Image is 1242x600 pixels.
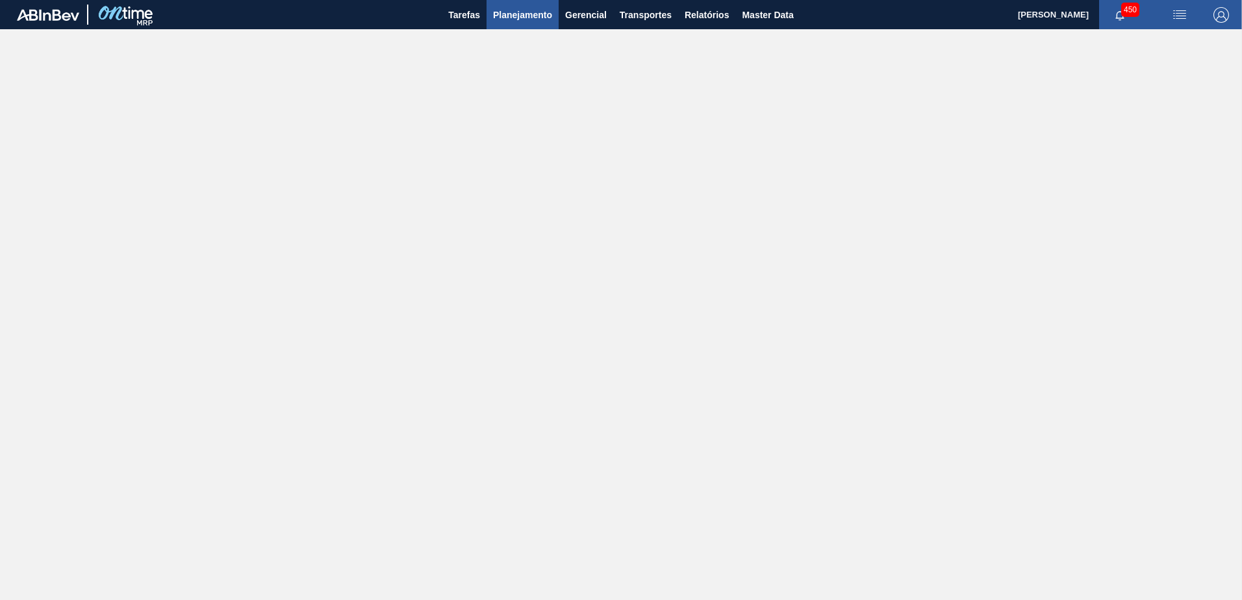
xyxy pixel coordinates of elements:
span: Gerencial [565,7,607,23]
span: Planejamento [493,7,552,23]
span: 450 [1121,3,1139,17]
span: Transportes [620,7,672,23]
img: userActions [1172,7,1187,23]
span: Tarefas [448,7,480,23]
span: Relatórios [685,7,729,23]
button: Notificações [1099,6,1141,24]
span: Master Data [742,7,793,23]
img: Logout [1213,7,1229,23]
img: TNhmsLtSVTkK8tSr43FrP2fwEKptu5GPRR3wAAAABJRU5ErkJggg== [17,9,79,21]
